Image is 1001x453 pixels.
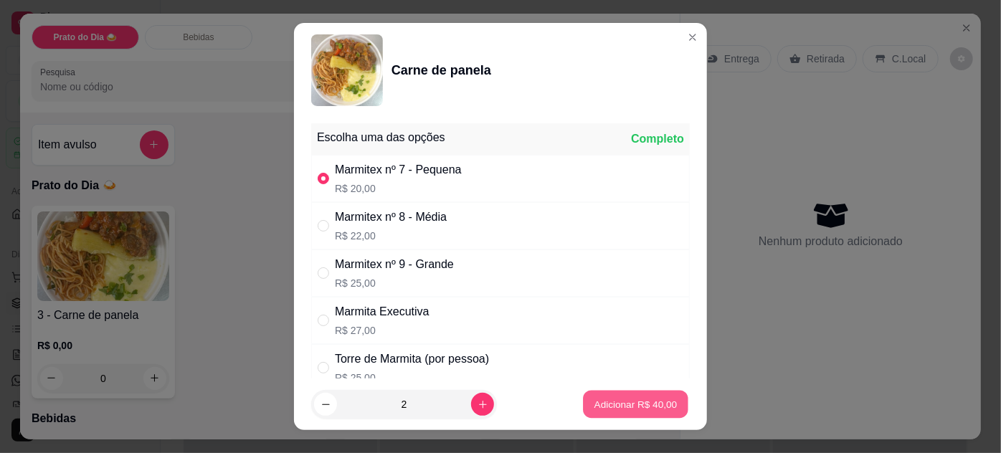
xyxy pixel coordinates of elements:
[335,351,489,368] div: Torre de Marmita (por pessoa)
[335,229,447,243] p: R$ 22,00
[335,209,447,226] div: Marmitex nº 8 - Média
[335,323,430,338] p: R$ 27,00
[392,60,491,80] div: Carne de panela
[631,130,684,148] div: Completo
[311,34,383,106] img: product-image
[471,393,494,416] button: increase-product-quantity
[335,371,489,385] p: R$ 25,00
[317,129,445,146] div: Escolha uma das opções
[594,398,678,411] p: Adicionar R$ 40,00
[335,276,454,290] p: R$ 25,00
[335,161,462,178] div: Marmitex nº 7 - Pequena
[335,181,462,196] p: R$ 20,00
[583,391,688,419] button: Adicionar R$ 40,00
[314,393,337,416] button: decrease-product-quantity
[335,303,430,320] div: Marmita Executiva
[335,256,454,273] div: Marmitex nº 9 - Grande
[681,26,704,49] button: Close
